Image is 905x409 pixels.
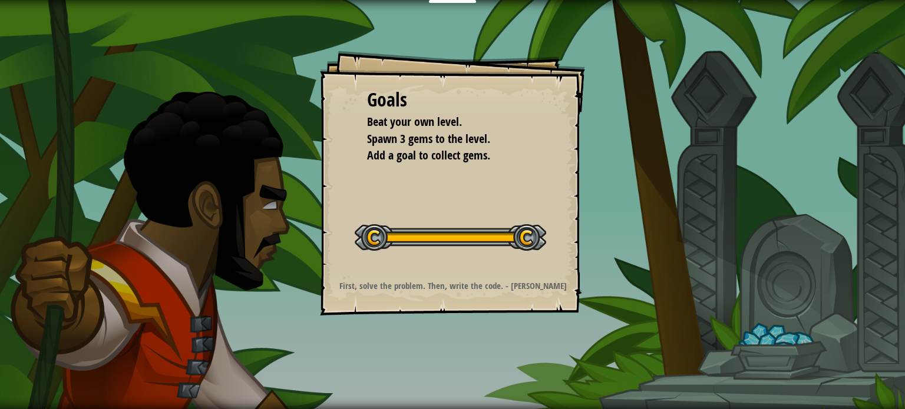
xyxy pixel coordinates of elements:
li: Spawn 3 gems to the level. [352,131,535,148]
span: Spawn 3 gems to the level. [367,131,490,147]
span: Beat your own level. [367,114,462,129]
div: Goals [367,87,538,114]
span: Add a goal to collect gems. [367,147,490,163]
li: Add a goal to collect gems. [352,147,535,164]
li: Beat your own level. [352,114,535,131]
strong: First, solve the problem. Then, write the code. - [PERSON_NAME] [339,280,567,292]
